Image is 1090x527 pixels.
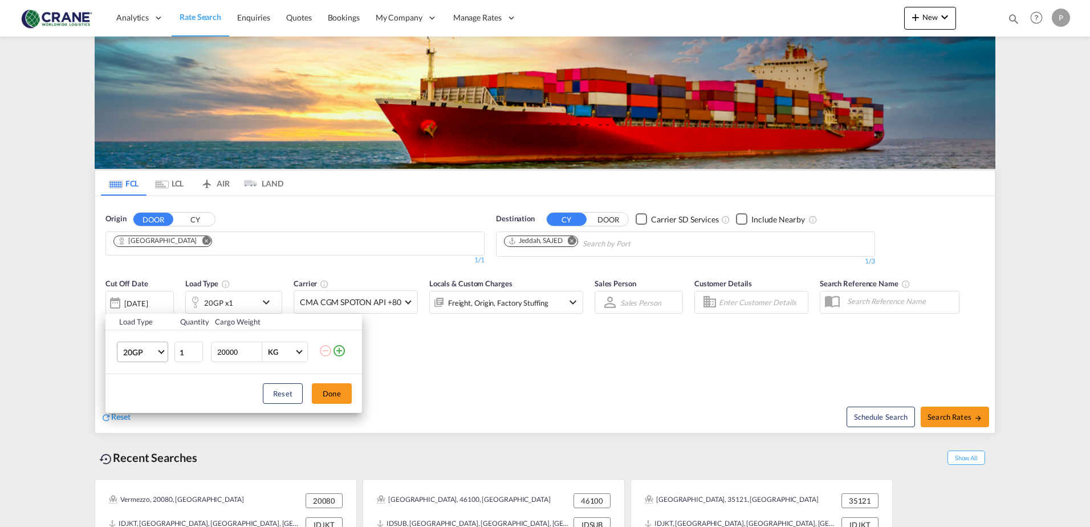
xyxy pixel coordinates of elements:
input: Qty [174,342,203,362]
div: Cargo Weight [215,317,312,327]
button: Done [312,383,352,404]
th: Load Type [105,314,173,330]
button: Reset [263,383,303,404]
md-icon: icon-plus-circle-outline [332,344,346,358]
th: Quantity [173,314,209,330]
md-select: Choose: 20GP [117,342,168,362]
md-icon: icon-minus-circle-outline [319,344,332,358]
div: KG [268,347,278,356]
span: 20GP [123,347,156,358]
input: Enter Weight [216,342,262,362]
